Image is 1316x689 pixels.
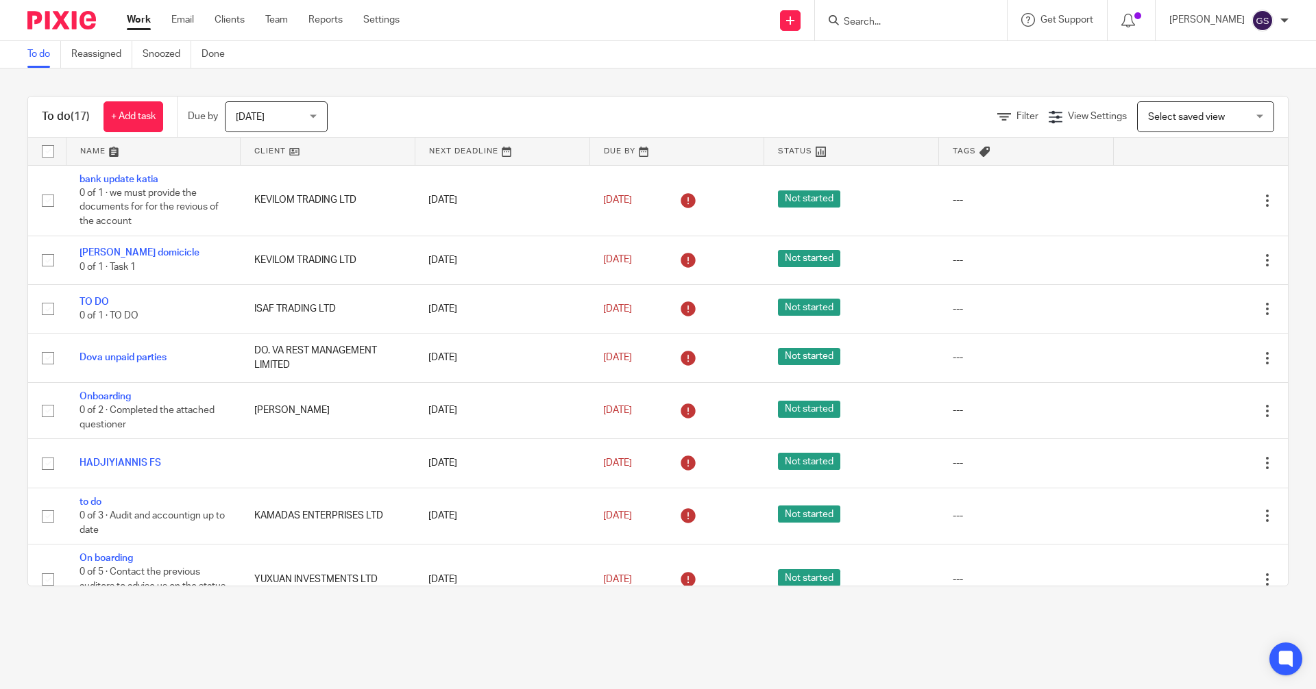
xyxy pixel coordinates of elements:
a: [PERSON_NAME] domicicle [80,248,199,258]
span: Filter [1016,112,1038,121]
span: Select saved view [1148,112,1225,122]
div: --- [953,509,1100,523]
span: Not started [778,401,840,418]
span: [DATE] [603,304,632,314]
a: Reassigned [71,41,132,68]
span: 0 of 3 · Audit and accountign up to date [80,511,225,535]
a: to do [80,497,101,507]
div: --- [953,573,1100,586]
td: KAMADAS ENTERPRISES LTD [241,488,415,544]
div: --- [953,403,1100,417]
span: [DATE] [603,353,632,362]
span: [DATE] [603,195,632,205]
a: HADJIYIANNIS FS [80,458,161,468]
div: --- [953,253,1100,267]
img: svg%3E [1252,10,1274,32]
span: (17) [71,111,90,122]
span: Not started [778,348,840,365]
a: Done [202,41,235,68]
a: To do [27,41,61,68]
span: Tags [953,147,976,155]
span: Not started [778,505,840,523]
img: Pixie [27,11,96,29]
span: [DATE] [603,575,632,584]
span: [DATE] [603,255,632,265]
span: [DATE] [603,458,632,468]
td: YUXUAN INVESTMENTS LTD [241,544,415,615]
a: Clients [215,13,245,27]
td: [DATE] [415,284,589,333]
td: [DATE] [415,334,589,382]
td: [PERSON_NAME] [241,382,415,438]
p: Due by [188,110,218,123]
td: [DATE] [415,439,589,488]
a: Email [171,13,194,27]
span: Not started [778,453,840,470]
td: [DATE] [415,544,589,615]
td: KEVILOM TRADING LTD [241,236,415,284]
td: ISAF TRADING LTD [241,284,415,333]
a: bank update katia [80,175,158,184]
div: --- [953,456,1100,470]
td: [DATE] [415,488,589,544]
p: [PERSON_NAME] [1169,13,1245,27]
a: Snoozed [143,41,191,68]
span: Not started [778,190,840,208]
input: Search [842,16,966,29]
span: 0 of 1 · TO DO [80,311,138,321]
span: 0 of 1 · Task 1 [80,262,136,272]
div: --- [953,193,1100,207]
a: Onboarding [80,392,131,401]
span: 0 of 2 · Completed the attached questioner [80,405,215,429]
span: [DATE] [603,405,632,415]
span: Not started [778,299,840,316]
a: Settings [363,13,400,27]
h1: To do [42,110,90,124]
a: TO DO [80,297,109,307]
td: DO. VA REST MANAGEMENT LIMITED [241,334,415,382]
span: View Settings [1068,112,1127,121]
td: [DATE] [415,165,589,236]
a: + Add task [103,101,163,132]
div: --- [953,302,1100,316]
a: Work [127,13,151,27]
a: Team [265,13,288,27]
a: Reports [308,13,343,27]
a: Dova unpaid parties [80,353,167,362]
span: 0 of 1 · we must provide the documents for for the revious of the account [80,188,219,226]
td: KEVILOM TRADING LTD [241,165,415,236]
span: [DATE] [236,112,265,122]
span: 0 of 5 · Contact the previous auditors to advise us on the status of the company [80,568,226,605]
a: On boarding [80,553,133,563]
span: Get Support [1040,15,1093,25]
span: Not started [778,250,840,267]
td: [DATE] [415,236,589,284]
div: --- [953,351,1100,364]
span: Not started [778,569,840,586]
td: [DATE] [415,382,589,438]
span: [DATE] [603,511,632,521]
